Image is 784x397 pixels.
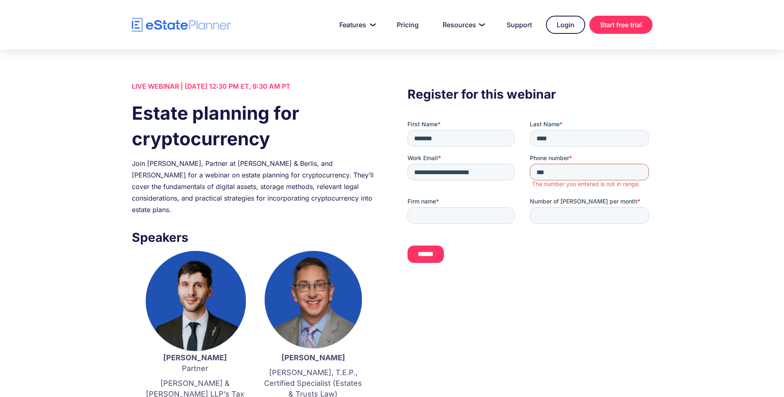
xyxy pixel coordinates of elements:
[387,17,429,33] a: Pricing
[407,120,652,270] iframe: Form 0
[433,17,493,33] a: Resources
[132,100,377,151] h1: Estate planning for cryptocurrency
[144,352,246,374] p: Partner
[329,17,383,33] a: Features
[407,85,652,104] h3: Register for this webinar
[281,353,345,362] strong: [PERSON_NAME]
[132,158,377,215] div: Join [PERSON_NAME], Partner at [PERSON_NAME] & Berlis, and [PERSON_NAME] for a webinar on estate ...
[163,353,227,362] strong: [PERSON_NAME]
[132,80,377,92] div: LIVE WEBINAR | [DATE] 12:30 PM ET, 9:30 AM PT
[497,17,542,33] a: Support
[132,228,377,247] h3: Speakers
[589,16,653,34] a: Start free trial
[132,18,231,32] a: home
[546,16,585,34] a: Login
